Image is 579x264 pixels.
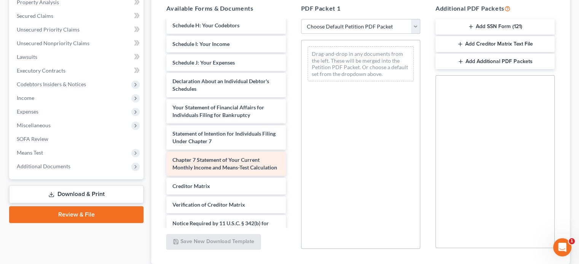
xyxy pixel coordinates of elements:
span: Schedule J: Your Expenses [172,59,235,66]
button: Add Additional PDF Packets [435,54,555,70]
span: SOFA Review [17,136,48,142]
a: Unsecured Nonpriority Claims [11,36,144,50]
span: Expenses [17,108,38,115]
a: Executory Contracts [11,64,144,77]
span: Schedule H: Your Codebtors [172,22,239,28]
a: Download & Print [9,185,144,203]
span: Statement of Intention for Individuals Filing Under Chapter 7 [172,130,276,144]
span: Miscellaneous [17,122,51,128]
span: Verification of Creditor Matrix [172,201,245,208]
button: Save New Download Template [166,234,261,250]
span: Notice Required by 11 U.S.C. § 342(b) for Individuals Filing for Bankruptcy [172,220,269,234]
div: Drag-and-drop in any documents from the left. These will be merged into the Petition PDF Packet. ... [308,46,414,81]
span: Lawsuits [17,54,37,60]
span: Your Statement of Financial Affairs for Individuals Filing for Bankruptcy [172,104,264,118]
button: Add SSN Form (121) [435,19,555,35]
a: SOFA Review [11,132,144,146]
span: Income [17,95,34,101]
span: Codebtors Insiders & Notices [17,81,86,87]
a: Secured Claims [11,9,144,23]
span: Chapter 7 Statement of Your Current Monthly Income and Means-Test Calculation [172,157,277,171]
span: Unsecured Nonpriority Claims [17,40,89,46]
span: 1 [569,238,575,244]
span: Additional Documents [17,163,70,169]
iframe: Intercom live chat [553,238,571,256]
h5: Additional PDF Packets [435,4,555,13]
a: Review & File [9,206,144,223]
span: Secured Claims [17,13,53,19]
h5: Available Forms & Documents [166,4,286,13]
span: Executory Contracts [17,67,65,74]
a: Lawsuits [11,50,144,64]
h5: PDF Packet 1 [301,4,420,13]
span: Creditor Matrix [172,183,210,189]
a: Unsecured Priority Claims [11,23,144,36]
span: Declaration About an Individual Debtor's Schedules [172,78,269,92]
span: Means Test [17,149,43,156]
span: Unsecured Priority Claims [17,26,80,33]
span: Schedule I: Your Income [172,41,230,47]
button: Add Creditor Matrix Text File [435,36,555,52]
